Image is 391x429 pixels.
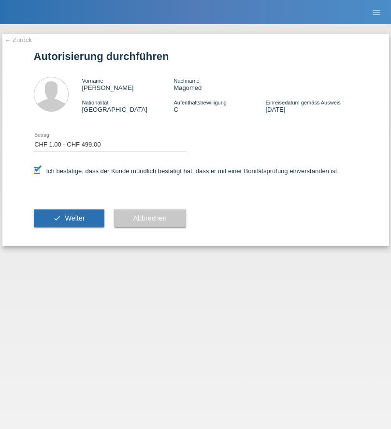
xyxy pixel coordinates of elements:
[82,100,109,105] span: Nationalität
[114,209,186,228] button: Abbrechen
[174,100,226,105] span: Aufenthaltsbewilligung
[265,100,340,105] span: Einreisedatum gemäss Ausweis
[174,77,265,91] div: Magomed
[53,214,61,222] i: check
[133,214,167,222] span: Abbrechen
[34,50,358,62] h1: Autorisierung durchführen
[174,99,265,113] div: C
[372,8,381,17] i: menu
[367,9,386,15] a: menu
[34,209,104,228] button: check Weiter
[34,167,339,175] label: Ich bestätige, dass der Kunde mündlich bestätigt hat, dass er mit einer Bonitätsprüfung einversta...
[82,99,174,113] div: [GEOGRAPHIC_DATA]
[265,99,357,113] div: [DATE]
[174,78,199,84] span: Nachname
[65,214,85,222] span: Weiter
[82,77,174,91] div: [PERSON_NAME]
[82,78,103,84] span: Vorname
[5,36,32,44] a: ← Zurück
